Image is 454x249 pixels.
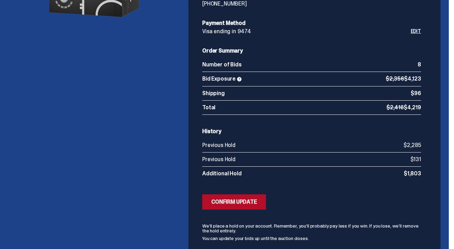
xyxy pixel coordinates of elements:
[404,171,421,176] p: $1,803
[411,29,421,34] a: Edit
[418,62,421,67] p: 8
[202,91,411,96] p: Shipping
[202,142,403,148] p: Previous Hold
[202,171,404,176] p: Additional Hold
[211,199,257,205] div: Confirm Update
[386,75,404,82] span: $2,356
[386,105,421,110] p: $4,219
[202,236,421,241] p: You can update your bids up until the auction closes.
[202,48,421,54] h6: Order Summary
[202,194,266,210] button: Confirm Update
[202,62,418,67] p: Number of Bids
[202,1,411,7] p: [PHONE_NUMBER]
[202,76,386,82] p: Bid Exposure
[202,129,421,134] h6: History
[202,157,410,162] p: Previous Hold
[386,76,421,82] p: $4,123
[202,20,421,26] h6: Payment Method
[410,157,421,162] p: $131
[202,105,386,110] p: Total
[202,223,421,233] p: We’ll place a hold on your account. Remember, you’ll probably pay less if you win. If you lose, w...
[202,29,411,34] p: Visa ending in 9474
[386,104,404,111] span: $2,416
[411,91,421,96] p: $96
[403,142,421,148] p: $2,285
